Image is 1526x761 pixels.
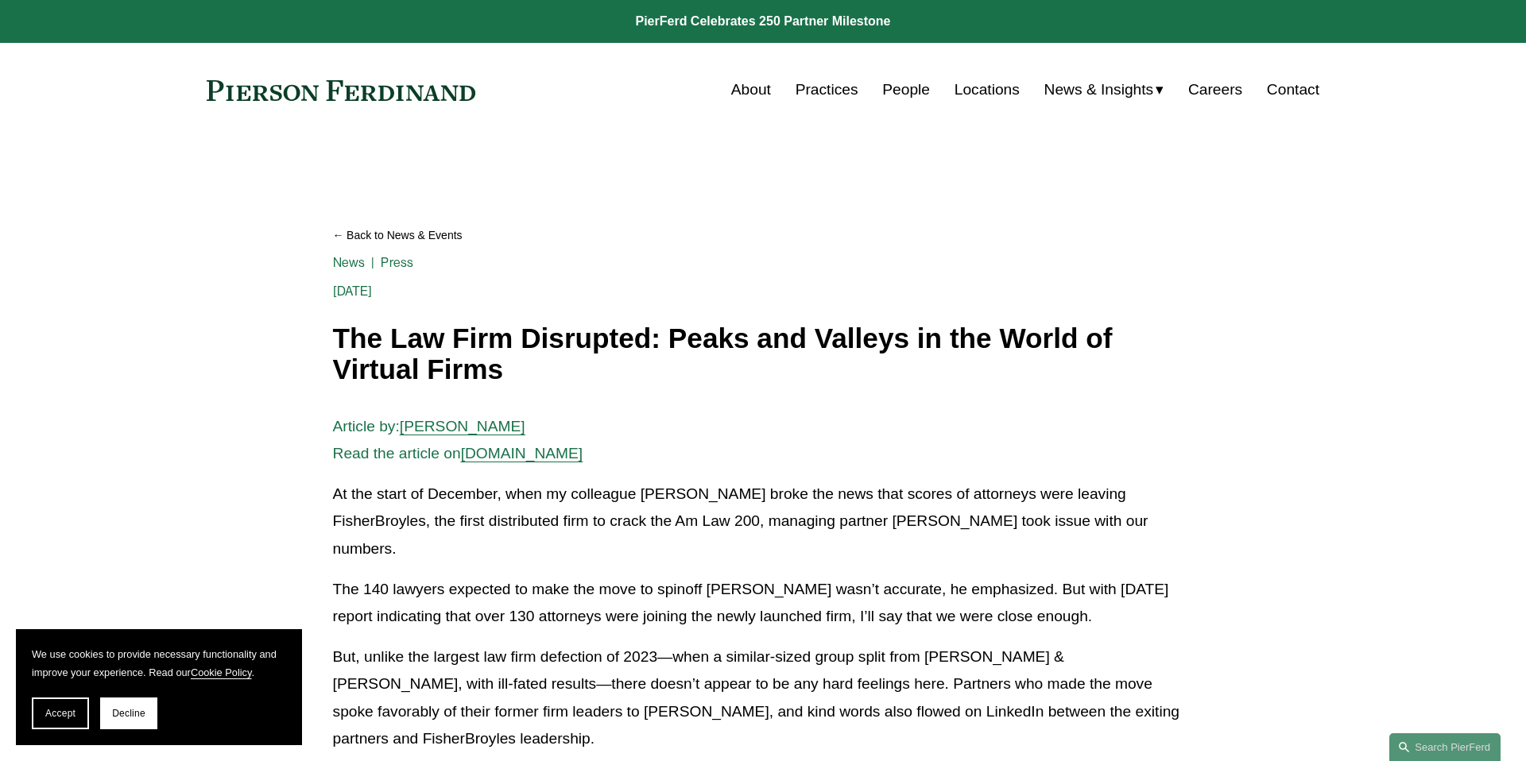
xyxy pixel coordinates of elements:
[112,708,145,719] span: Decline
[333,284,373,299] span: [DATE]
[1267,75,1319,105] a: Contact
[461,445,583,462] a: [DOMAIN_NAME]
[333,222,1194,249] a: Back to News & Events
[796,75,858,105] a: Practices
[1044,75,1164,105] a: folder dropdown
[100,697,157,729] button: Decline
[400,418,525,435] a: [PERSON_NAME]
[333,643,1194,753] p: But, unlike the largest law firm defection of 2023—when a similar-sized group split from [PERSON_...
[32,645,286,682] p: We use cookies to provide necessary functionality and improve your experience. Read our .
[1389,733,1501,761] a: Search this site
[333,418,400,435] span: Article by:
[191,666,252,678] a: Cookie Policy
[16,629,302,745] section: Cookie banner
[333,481,1194,563] p: At the start of December, when my colleague [PERSON_NAME] broke the news that scores of attorneys...
[381,255,413,270] a: Press
[731,75,771,105] a: About
[333,323,1194,384] h1: The Law Firm Disrupted: Peaks and Valleys in the World of Virtual Firms
[882,75,930,105] a: People
[1188,75,1242,105] a: Careers
[45,708,76,719] span: Accept
[333,576,1194,631] p: The 140 lawyers expected to make the move to spinoff [PERSON_NAME] wasn’t accurate, he emphasized...
[333,445,461,462] span: Read the article on
[955,75,1020,105] a: Locations
[1044,76,1154,104] span: News & Insights
[333,255,366,270] a: News
[32,697,89,729] button: Accept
